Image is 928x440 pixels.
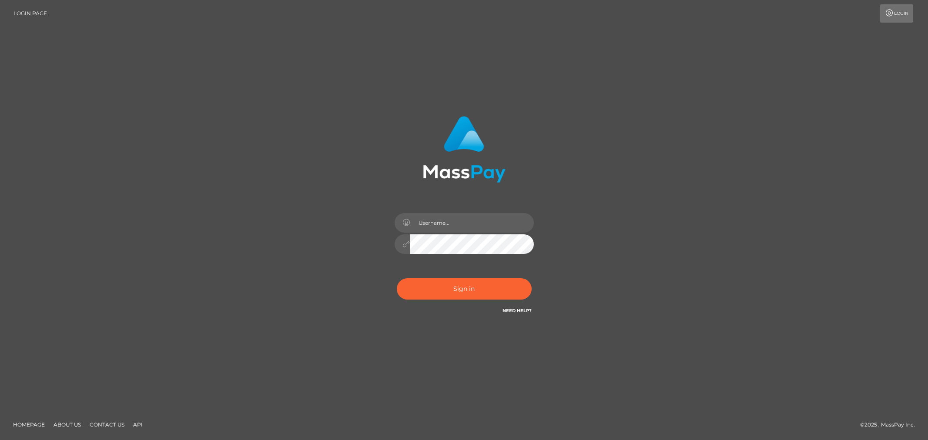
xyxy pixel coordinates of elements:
button: Sign in [397,278,532,300]
a: Contact Us [86,418,128,431]
a: About Us [50,418,84,431]
a: Login [880,4,913,23]
img: MassPay Login [423,116,506,183]
a: Need Help? [503,308,532,313]
a: Login Page [13,4,47,23]
a: Homepage [10,418,48,431]
a: API [130,418,146,431]
input: Username... [410,213,534,233]
div: © 2025 , MassPay Inc. [860,420,921,430]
